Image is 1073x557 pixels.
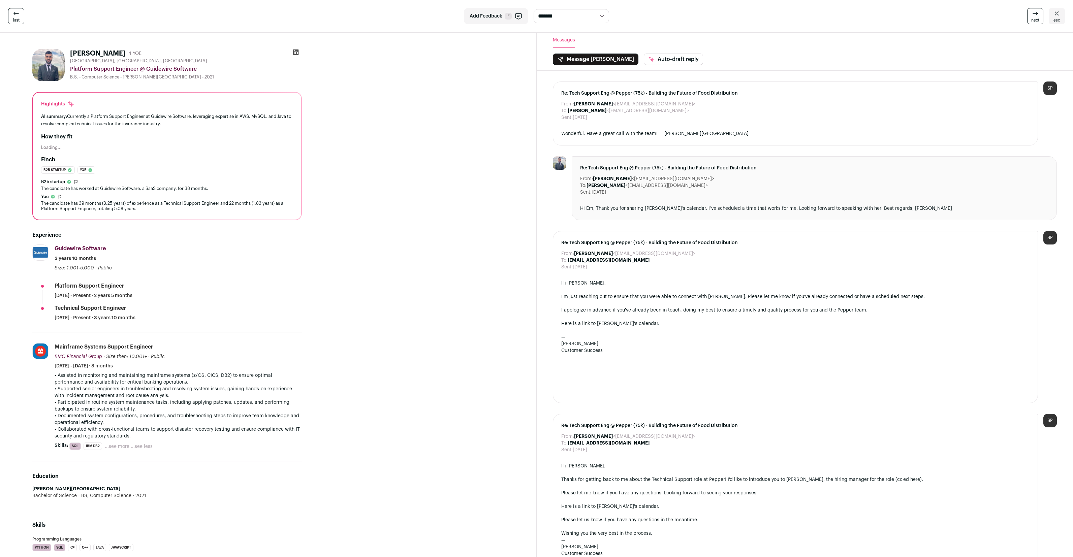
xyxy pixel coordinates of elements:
[561,504,659,509] a: Here is a link to [PERSON_NAME]'s calendar.
[573,447,587,453] dd: [DATE]
[68,544,77,551] li: C#
[561,101,574,107] dt: From:
[593,175,714,182] dd: <[EMAIL_ADDRESS][DOMAIN_NAME]>
[41,145,293,150] div: Loading...
[55,363,113,369] span: [DATE] - [DATE] · 8 months
[55,354,102,359] span: BMO Financial Group
[561,340,1030,347] div: [PERSON_NAME]
[573,114,587,121] dd: [DATE]
[55,246,106,251] span: Guidewire Software
[553,33,575,48] button: Messages
[41,179,65,185] span: B2b startup
[561,530,1030,537] div: Wishing you the very best in the process,
[54,544,65,551] li: SQL
[561,476,1030,483] div: Thanks for getting back to me about the Technical Support role at Pepper! I'd like to introduce y...
[553,54,638,65] button: Message [PERSON_NAME]
[561,264,573,270] dt: Sent:
[561,334,1030,340] div: —
[574,101,695,107] dd: <[EMAIL_ADDRESS][DOMAIN_NAME]>
[41,194,49,199] span: Yoe
[95,265,97,271] span: ·
[587,182,708,189] dd: <[EMAIL_ADDRESS][DOMAIN_NAME]>
[131,443,153,450] button: ...see less
[33,343,48,359] img: 85ae834aa15d660fc92ad79ba4bbeec72cd0392e3fbec3cbc8b6410c7988cb83.jpg
[70,74,302,80] div: B.S. - Computer Science - [PERSON_NAME][GEOGRAPHIC_DATA] - 2021
[553,156,566,170] img: b13acace784b56bff4c0b426ab5bcb4ec2ba2aea1bd4a0e45daaa25254bd1327.jpg
[561,250,574,257] dt: From:
[70,49,126,58] h1: [PERSON_NAME]
[568,107,689,114] dd: <[EMAIL_ADDRESS][DOMAIN_NAME]>
[41,156,55,164] h2: Finch
[1043,231,1057,244] div: SP
[1043,414,1057,427] div: SP
[43,167,66,173] span: B2b startup
[464,8,528,24] button: Add Feedback F
[574,433,695,440] dd: <[EMAIL_ADDRESS][DOMAIN_NAME]>
[561,90,1030,97] span: Re: Tech Support Eng @ Pepper (75k) - Building the Future of Food Distribution
[70,65,302,73] div: Platform Support Engineer @ Guidewire Software
[561,321,659,326] a: Here is a link to [PERSON_NAME]'s calendar.
[644,54,703,65] button: Auto-draft reply
[1053,18,1060,23] span: esc
[561,307,1030,314] div: I apologize in advance if you've already been in touch, doing my best to ensure a timely and qual...
[13,18,20,23] span: last
[561,422,1030,429] span: Re: Tech Support Eng @ Pepper (75k) - Building the Future of Food Distribution
[580,175,593,182] dt: From:
[561,293,1030,300] div: I'm just reaching out to ensure that you were able to connect with [PERSON_NAME]. Please let me k...
[41,201,293,211] div: The candidate has 39 months (3.25 years) of experience as a Technical Support Engineer and 22 mon...
[69,443,81,450] li: SQL
[32,521,302,529] h2: Skills
[470,13,502,20] span: Add Feedback
[55,304,126,312] div: Technical Support Engineer
[1049,8,1065,24] a: esc
[32,537,302,541] h3: Programming Languages
[32,487,120,491] strong: [PERSON_NAME][GEOGRAPHIC_DATA]
[574,250,695,257] dd: <[EMAIL_ADDRESS][DOMAIN_NAME]>
[55,442,68,449] span: Skills:
[32,492,302,499] div: Bachelor of Science - BS, Computer Science
[568,441,650,446] b: [EMAIL_ADDRESS][DOMAIN_NAME]
[505,13,512,20] span: F
[561,433,574,440] dt: From:
[561,537,1030,544] div: —
[8,8,24,24] a: last
[574,102,613,106] b: [PERSON_NAME]
[105,443,129,450] button: ...see more
[32,544,51,551] li: Python
[1027,8,1043,24] a: next
[109,544,133,551] li: JavaScript
[32,472,302,480] h2: Education
[574,434,613,439] b: [PERSON_NAME]
[128,50,141,57] div: 4 YOE
[580,205,1049,212] div: Hi Em, Thank you for sharing [PERSON_NAME]’s calendar. I’ve scheduled a time that works for me. L...
[80,167,86,173] span: Yoe
[55,372,302,439] p: • Assisted in monitoring and maintaining mainframe systems (z/OS, CICS, DB2) to ensure optimal pe...
[55,343,153,351] div: Mainframe Systems Support Engineer
[561,440,568,447] dt: To:
[1043,81,1057,95] div: SP
[593,176,632,181] b: [PERSON_NAME]
[131,492,146,499] span: 2021
[592,189,606,196] dd: [DATE]
[33,247,48,258] img: 6dbe7936210df0f66325b24841f7b5e0b5dc4f52fd7b30c3b411dcb6bb6eb0ea.jpg
[1031,18,1039,23] span: next
[32,49,65,81] img: b13acace784b56bff4c0b426ab5bcb4ec2ba2aea1bd4a0e45daaa25254bd1327.jpg
[98,266,112,270] span: Public
[561,491,758,495] span: Please let me know if you have any questions. Looking forward to seeing your responses!
[580,182,587,189] dt: To:
[561,130,1030,137] div: Wonderful. Have a great call with the team! — [PERSON_NAME][GEOGRAPHIC_DATA]
[561,447,573,453] dt: Sent:
[568,108,606,113] b: [PERSON_NAME]
[580,165,1049,171] span: Re: Tech Support Eng @ Pepper (75k) - Building the Future of Food Distribution
[55,266,94,270] span: Size: 1,001-5,000
[561,463,1030,469] div: Hi [PERSON_NAME],
[561,257,568,264] dt: To:
[55,255,96,262] span: 3 years 10 months
[561,107,568,114] dt: To:
[55,282,124,290] div: Platform Support Engineer
[151,354,165,359] span: Public
[561,550,1030,557] div: Customer Success
[561,114,573,121] dt: Sent:
[561,239,1030,246] span: Re: Tech Support Eng @ Pepper (75k) - Building the Future of Food Distribution
[573,264,587,270] dd: [DATE]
